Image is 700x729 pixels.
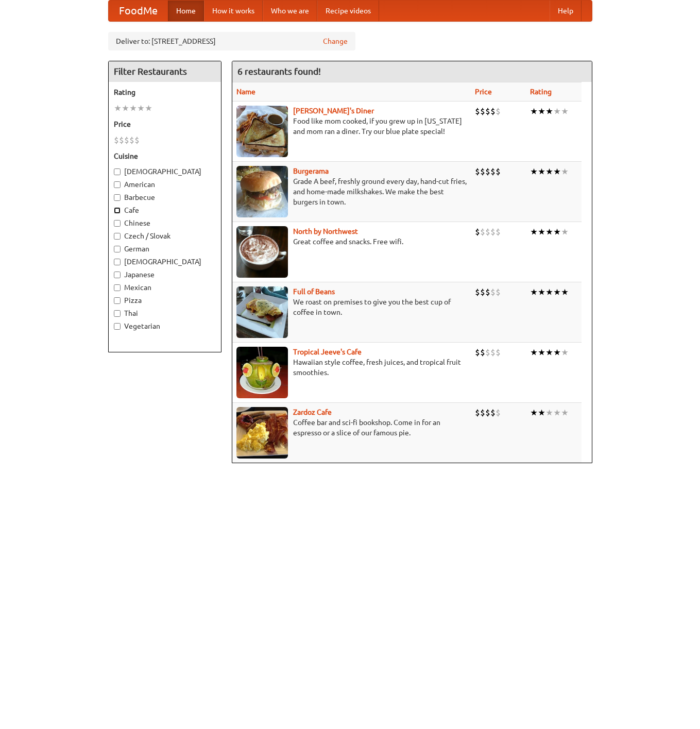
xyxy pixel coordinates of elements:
[496,166,501,177] li: $
[293,107,374,115] b: [PERSON_NAME]'s Diner
[530,88,552,96] a: Rating
[114,87,216,97] h5: Rating
[496,106,501,117] li: $
[530,286,538,298] li: ★
[134,134,140,146] li: $
[129,134,134,146] li: $
[236,357,467,378] p: Hawaiian style coffee, fresh juices, and tropical fruit smoothies.
[114,295,216,306] label: Pizza
[553,106,561,117] li: ★
[538,226,545,238] li: ★
[114,257,216,267] label: [DEMOGRAPHIC_DATA]
[114,259,121,265] input: [DEMOGRAPHIC_DATA]
[237,66,321,76] ng-pluralize: 6 restaurants found!
[114,321,216,331] label: Vegetarian
[145,103,152,114] li: ★
[236,176,467,207] p: Grade A beef, freshly ground every day, hand-cut fries, and home-made milkshakes. We make the bes...
[530,106,538,117] li: ★
[293,227,358,235] a: North by Northwest
[485,226,490,238] li: $
[114,220,121,227] input: Chinese
[530,226,538,238] li: ★
[263,1,317,21] a: Who we are
[530,407,538,418] li: ★
[114,194,121,201] input: Barbecue
[545,166,553,177] li: ★
[114,323,121,330] input: Vegetarian
[114,233,121,240] input: Czech / Slovak
[561,226,569,238] li: ★
[129,103,137,114] li: ★
[168,1,204,21] a: Home
[122,103,129,114] li: ★
[475,106,480,117] li: $
[538,286,545,298] li: ★
[561,347,569,358] li: ★
[475,88,492,96] a: Price
[480,226,485,238] li: $
[236,116,467,137] p: Food like mom cooked, if you grew up in [US_STATE] and mom ran a diner. Try our blue plate special!
[485,166,490,177] li: $
[490,286,496,298] li: $
[561,286,569,298] li: ★
[545,106,553,117] li: ★
[114,179,216,190] label: American
[485,407,490,418] li: $
[236,417,467,438] p: Coffee bar and sci-fi bookshop. Come in for an espresso or a slice of our famous pie.
[480,166,485,177] li: $
[475,166,480,177] li: $
[496,407,501,418] li: $
[114,284,121,291] input: Mexican
[485,106,490,117] li: $
[553,407,561,418] li: ★
[114,282,216,293] label: Mexican
[293,408,332,416] a: Zardoz Cafe
[108,32,355,50] div: Deliver to: [STREET_ADDRESS]
[236,106,288,157] img: sallys.jpg
[490,106,496,117] li: $
[545,407,553,418] li: ★
[236,226,288,278] img: north.jpg
[550,1,582,21] a: Help
[293,167,329,175] a: Burgerama
[561,166,569,177] li: ★
[485,286,490,298] li: $
[114,168,121,175] input: [DEMOGRAPHIC_DATA]
[114,151,216,161] h5: Cuisine
[561,106,569,117] li: ★
[490,226,496,238] li: $
[114,205,216,215] label: Cafe
[475,407,480,418] li: $
[538,407,545,418] li: ★
[480,407,485,418] li: $
[114,207,121,214] input: Cafe
[553,166,561,177] li: ★
[236,286,288,338] img: beans.jpg
[109,1,168,21] a: FoodMe
[114,181,121,188] input: American
[293,348,362,356] a: Tropical Jeeve's Cafe
[545,347,553,358] li: ★
[109,61,221,82] h4: Filter Restaurants
[114,231,216,241] label: Czech / Slovak
[553,347,561,358] li: ★
[490,407,496,418] li: $
[538,347,545,358] li: ★
[236,347,288,398] img: jeeves.jpg
[293,287,335,296] b: Full of Beans
[114,244,216,254] label: German
[114,134,119,146] li: $
[236,407,288,459] img: zardoz.jpg
[480,286,485,298] li: $
[114,166,216,177] label: [DEMOGRAPHIC_DATA]
[475,347,480,358] li: $
[496,347,501,358] li: $
[538,166,545,177] li: ★
[114,310,121,317] input: Thai
[538,106,545,117] li: ★
[545,226,553,238] li: ★
[475,286,480,298] li: $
